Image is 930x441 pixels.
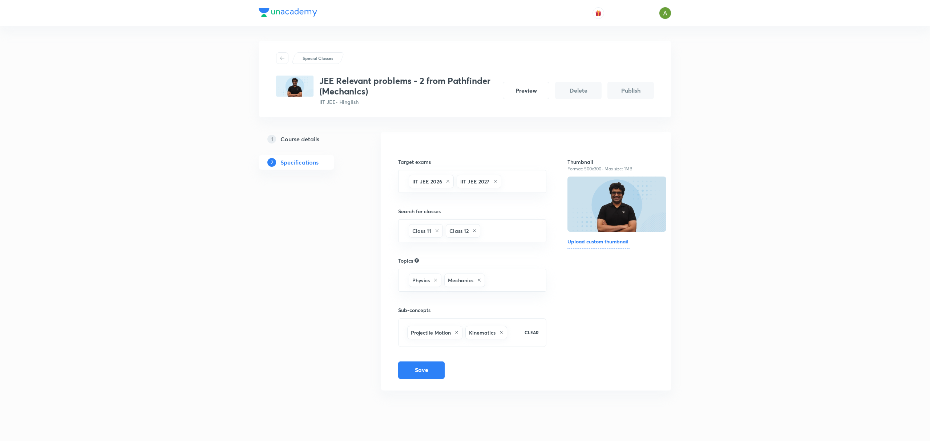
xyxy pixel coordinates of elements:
[593,7,604,19] button: avatar
[259,132,357,146] a: 1Course details
[276,76,314,97] img: 220D2E14-AE80-4669-8FB1-BE611F516425_special_class.png
[567,166,654,172] p: Format: 500x300 · Max size: 1MB
[319,76,497,97] h3: JEE Relevant problems - 2 from Pathfinder (Mechanics)
[555,82,602,99] button: Delete
[259,8,317,19] a: Company Logo
[259,8,317,17] img: Company Logo
[415,257,419,264] div: Search for topics
[525,329,539,336] p: CLEAR
[319,98,497,106] p: IIT JEE • Hinglish
[595,10,602,16] img: avatar
[566,176,667,232] img: Thumbnail
[469,329,496,336] h6: Kinematics
[411,329,451,336] h6: Projectile Motion
[398,306,546,314] h6: Sub-concepts
[398,158,546,166] h6: Target exams
[398,207,546,215] h6: Search for classes
[503,82,549,99] button: Preview
[280,158,319,167] h5: Specifications
[542,230,543,231] button: Open
[448,276,473,284] h6: Mechanics
[412,276,430,284] h6: Physics
[659,7,671,19] img: Ajay A
[460,178,490,185] h6: IIT JEE 2027
[567,238,630,248] h6: Upload custom thumbnail
[412,178,442,185] h6: IIT JEE 2026
[542,181,543,182] button: Open
[267,158,276,167] p: 2
[303,55,333,61] p: Special Classes
[449,227,469,235] h6: Class 12
[607,82,654,99] button: Publish
[398,257,413,264] h6: Topics
[280,135,319,143] h5: Course details
[567,158,654,166] h6: Thumbnail
[398,361,445,379] button: Save
[542,279,543,281] button: Open
[267,135,276,143] p: 1
[412,227,431,235] h6: Class 11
